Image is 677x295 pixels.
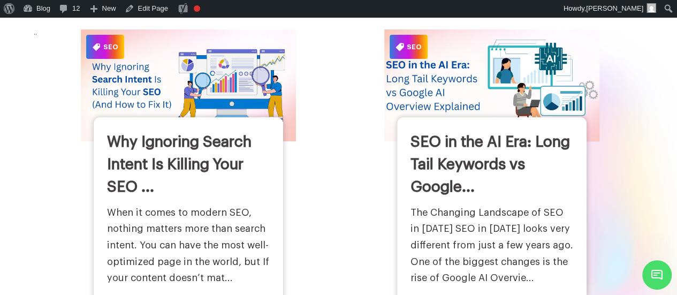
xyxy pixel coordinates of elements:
[93,43,100,51] img: Category Icon
[81,29,296,141] img: Why Ignoring Search Intent Is Killing Your SEO (And How to Fix It)
[410,208,573,283] a: The Changing Landscape of SEO in [DATE] SEO in [DATE] looks very different from just a few years ...
[642,260,672,290] span: Chat Widget
[86,35,124,59] span: SEO
[107,208,269,283] a: When it comes to modern SEO, nothing matters more than search intent. You can have the most well-...
[410,134,570,194] a: SEO in the AI Era: Long Tail Keywords vs Google...
[395,43,404,51] img: Category Icon
[107,134,252,194] a: Why Ignoring Search Intent Is Killing Your SEO ...
[390,35,428,59] span: SEO
[374,24,610,147] img: SEO in the AI Era: Long Tail Keywords vs Google AI Overview Explained
[194,5,200,12] div: Focus keyphrase not set
[586,4,643,12] span: [PERSON_NAME]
